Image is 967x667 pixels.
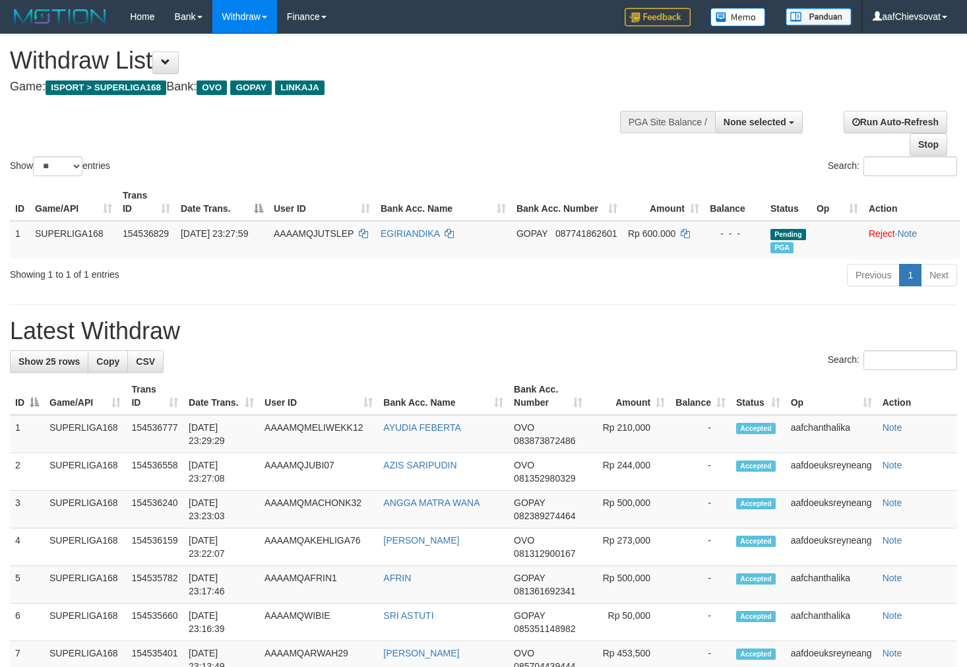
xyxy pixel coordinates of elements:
td: Rp 500,000 [588,566,670,604]
span: Accepted [736,611,776,622]
span: ISPORT > SUPERLIGA168 [46,80,166,95]
td: Rp 244,000 [588,453,670,491]
td: - [670,566,731,604]
td: SUPERLIGA168 [44,491,126,528]
span: Copy [96,356,119,367]
a: AYUDIA FEBERTA [383,422,460,433]
th: Bank Acc. Number: activate to sort column ascending [509,377,588,415]
td: 1 [10,415,44,453]
th: Bank Acc. Name: activate to sort column ascending [378,377,509,415]
span: Accepted [736,498,776,509]
a: Next [921,264,957,286]
th: Balance [704,183,765,221]
td: aafdoeuksreyneang [786,453,877,491]
td: Rp 210,000 [588,415,670,453]
div: - - - [710,227,760,240]
a: Run Auto-Refresh [844,111,947,133]
span: Accepted [736,461,776,472]
td: SUPERLIGA168 [44,528,126,566]
td: AAAAMQAKEHLIGA76 [259,528,378,566]
a: AZIS SARIPUDIN [383,460,456,470]
th: Bank Acc. Name: activate to sort column ascending [375,183,511,221]
span: Accepted [736,649,776,660]
a: Note [883,497,902,508]
a: Previous [847,264,900,286]
span: CSV [136,356,155,367]
a: ANGGA MATRA WANA [383,497,480,508]
span: OVO [514,460,534,470]
th: Action [863,183,960,221]
td: Rp 500,000 [588,491,670,528]
th: Game/API: activate to sort column ascending [44,377,126,415]
span: OVO [514,648,534,658]
input: Search: [863,350,957,370]
span: Marked by aafheankoy [770,242,794,253]
span: OVO [197,80,227,95]
a: SRI ASTUTI [383,610,433,621]
span: Copy 087741862601 to clipboard [555,228,617,239]
span: OVO [514,535,534,546]
td: Rp 50,000 [588,604,670,641]
td: aafdoeuksreyneang [786,491,877,528]
span: Copy 081361692341 to clipboard [514,586,575,596]
th: Trans ID: activate to sort column ascending [117,183,175,221]
span: None selected [724,117,786,127]
span: LINKAJA [275,80,325,95]
td: [DATE] 23:22:07 [183,528,259,566]
a: Note [883,422,902,433]
th: ID [10,183,30,221]
a: EGIRIANDIKA [381,228,439,239]
span: GOPAY [514,610,545,621]
span: Accepted [736,536,776,547]
td: - [670,415,731,453]
th: Amount: activate to sort column ascending [588,377,670,415]
th: Game/API: activate to sort column ascending [30,183,117,221]
td: AAAAMQAFRIN1 [259,566,378,604]
div: Showing 1 to 1 of 1 entries [10,263,393,281]
a: 1 [899,264,921,286]
input: Search: [863,156,957,176]
span: OVO [514,422,534,433]
th: Op: activate to sort column ascending [811,183,863,221]
span: Copy 083873872486 to clipboard [514,435,575,446]
img: panduan.png [786,8,852,26]
td: 154535782 [126,566,183,604]
td: 5 [10,566,44,604]
img: Button%20Memo.svg [710,8,766,26]
span: GOPAY [514,573,545,583]
td: SUPERLIGA168 [44,453,126,491]
td: [DATE] 23:27:08 [183,453,259,491]
th: Date Trans.: activate to sort column descending [175,183,268,221]
h1: Withdraw List [10,48,631,74]
td: 6 [10,604,44,641]
img: MOTION_logo.png [10,7,110,26]
td: [DATE] 23:17:46 [183,566,259,604]
th: Balance: activate to sort column ascending [670,377,731,415]
span: Show 25 rows [18,356,80,367]
td: SUPERLIGA168 [44,604,126,641]
td: 1 [10,221,30,259]
label: Show entries [10,156,110,176]
span: Copy 081312900167 to clipboard [514,548,575,559]
span: GOPAY [516,228,547,239]
label: Search: [828,350,957,370]
a: [PERSON_NAME] [383,535,459,546]
th: Status [765,183,811,221]
a: Copy [88,350,128,373]
td: AAAAMQMACHONK32 [259,491,378,528]
a: Stop [910,133,947,156]
th: User ID: activate to sort column ascending [268,183,375,221]
th: User ID: activate to sort column ascending [259,377,378,415]
td: AAAAMQMELIWEKK12 [259,415,378,453]
td: SUPERLIGA168 [44,566,126,604]
span: GOPAY [230,80,272,95]
td: - [670,491,731,528]
td: 154536240 [126,491,183,528]
td: · [863,221,960,259]
th: Op: activate to sort column ascending [786,377,877,415]
span: Rp 600.000 [628,228,675,239]
td: aafchanthalika [786,415,877,453]
td: 154536777 [126,415,183,453]
td: aafchanthalika [786,604,877,641]
td: 154536558 [126,453,183,491]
